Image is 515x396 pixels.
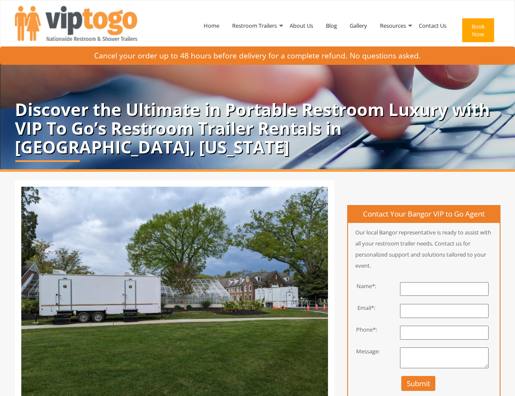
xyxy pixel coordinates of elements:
[197,3,226,48] a: Home
[412,3,453,48] a: Contact Us
[319,3,343,48] a: Blog
[453,3,501,61] a: Book Now
[342,304,383,312] div: Email*:
[348,227,500,271] p: Our local Bangor representative is ready to assist with all your restroom trailer needs. Contact ...
[462,18,494,42] button: Book Now
[342,326,383,334] div: Phone*:
[15,6,137,41] img: VIPTOGO
[342,347,383,356] div: Message:
[342,282,383,290] div: Name*:
[15,100,501,156] p: Discover the Ultimate in Portable Restroom Luxury with VIP To Go’s Restroom Trailer Rentals in [G...
[374,3,412,48] a: Resources
[226,3,283,48] a: Restroom Trailers
[283,3,319,48] a: About Us
[348,206,500,223] h4: Contact Your Bangor VIP to Go Agent
[343,3,374,48] a: Gallery
[401,376,436,391] button: Submit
